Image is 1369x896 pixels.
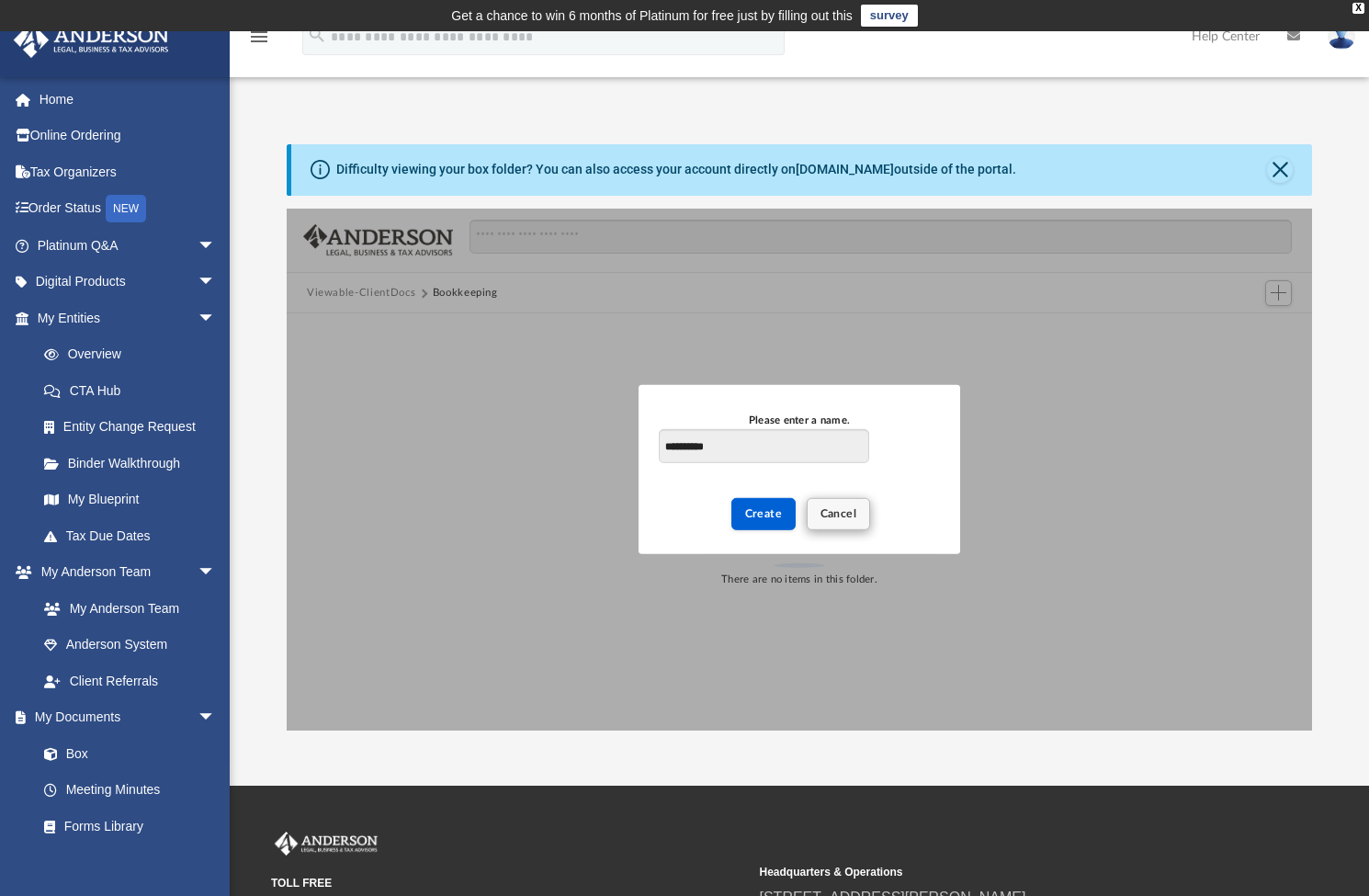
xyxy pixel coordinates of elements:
a: Client Referrals [26,663,234,699]
a: Home [13,81,243,118]
a: Tax Organizers [13,153,243,190]
button: Cancel [807,498,871,530]
a: CTA Hub [26,372,243,409]
span: arrow_drop_down [198,699,234,737]
button: Create [731,498,797,530]
small: TOLL FREE [271,875,747,891]
input: Please enter a name. [659,429,869,464]
a: Box [26,735,225,772]
div: Get a chance to win 6 months of Platinum for free just by filling out this [451,5,853,27]
a: [DOMAIN_NAME] [796,162,894,176]
a: Tax Due Dates [26,517,243,554]
span: arrow_drop_down [198,264,234,301]
div: Difficulty viewing your box folder? You can also access your account directly on outside of the p... [336,160,1016,179]
div: New Folder [639,385,960,554]
a: My Blueprint [26,482,234,518]
img: Anderson Advisors Platinum Portal [271,832,381,856]
a: Online Ordering [13,118,243,154]
div: NEW [106,195,146,222]
i: search [307,25,327,45]
img: Anderson Advisors Platinum Portal [8,22,175,58]
a: Forms Library [26,808,225,845]
a: Binder Walkthrough [26,445,243,482]
a: survey [861,5,918,27]
i: menu [248,26,270,48]
a: Entity Change Request [26,409,243,446]
a: My Anderson Team [26,590,225,627]
a: Overview [26,336,243,373]
span: arrow_drop_down [198,300,234,337]
a: Meeting Minutes [26,772,234,809]
span: arrow_drop_down [198,554,234,592]
a: Order StatusNEW [13,190,243,228]
span: arrow_drop_down [198,227,234,265]
small: Headquarters & Operations [760,864,1236,880]
a: My Anderson Teamarrow_drop_down [13,554,234,591]
button: Close [1267,157,1293,183]
a: Anderson System [26,627,234,663]
a: menu [248,35,270,48]
div: close [1352,3,1364,14]
img: User Pic [1328,23,1355,50]
a: My Documentsarrow_drop_down [13,699,234,736]
a: Digital Productsarrow_drop_down [13,264,243,301]
span: Cancel [820,508,857,519]
span: Create [745,508,783,519]
a: Platinum Q&Aarrow_drop_down [13,227,243,264]
div: Please enter a name. [659,413,940,429]
a: My Entitiesarrow_drop_down [13,300,243,336]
